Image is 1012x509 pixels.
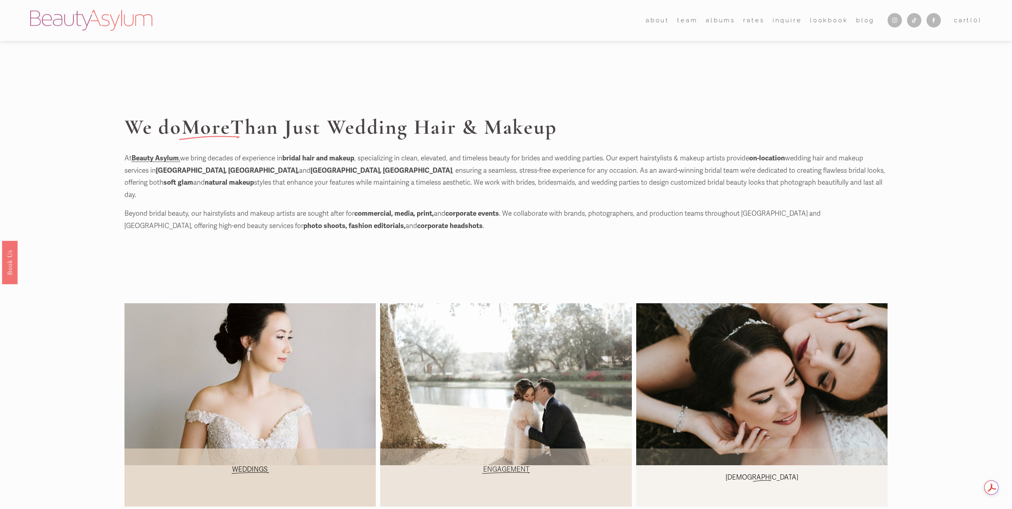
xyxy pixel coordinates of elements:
a: folder dropdown [677,14,697,27]
a: albums [706,14,735,27]
span: ( ) [970,17,981,24]
a: WEDDINGS [232,465,268,474]
a: Rates [743,14,764,27]
a: Beauty Asylum, [132,154,180,162]
img: Beauty Asylum | Bridal Hair &amp; Makeup Charlotte &amp; Atlanta [30,10,152,31]
span: we bring decades of experience in , specializing in clean, elevated, and timeless beauty for brid... [124,154,887,199]
strong: corporate events [445,209,499,218]
a: Blog [856,14,874,27]
strong: commercial, media, print, [354,209,434,218]
a: TikTok [907,13,921,27]
strong: [GEOGRAPHIC_DATA], [GEOGRAPHIC_DATA] [311,166,452,175]
strong: soft glam [163,178,193,187]
strong: bridal hair and makeup [282,154,354,162]
a: [DEMOGRAPHIC_DATA] [726,473,798,482]
a: Inquire [773,14,802,27]
strong: natural makeup [205,178,254,187]
span: 0 [973,17,979,24]
strong: More [182,114,231,140]
span: about [646,15,669,26]
a: Book Us [2,240,17,284]
strong: Beauty Asylum [132,154,179,162]
strong: Than Just Wedding Hair & Makeup [230,114,557,140]
strong: We do [124,114,182,140]
span: Beyond bridal beauty, our hairstylists and makeup artists are sought after for and . We collabora... [124,209,822,230]
span: team [677,15,697,26]
strong: on-location [749,154,785,162]
strong: [GEOGRAPHIC_DATA], [GEOGRAPHIC_DATA], [156,166,299,175]
a: Lookbook [810,14,848,27]
a: Instagram [888,13,902,27]
span: At [124,154,132,162]
a: Facebook [927,13,941,27]
strong: photo shoots, fashion editorials, [303,222,406,230]
span: , [132,154,180,162]
a: ENGAGEMENT [483,465,529,474]
a: folder dropdown [646,14,669,27]
a: 0 items in cart [954,15,982,26]
strong: corporate headshots [417,222,483,230]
